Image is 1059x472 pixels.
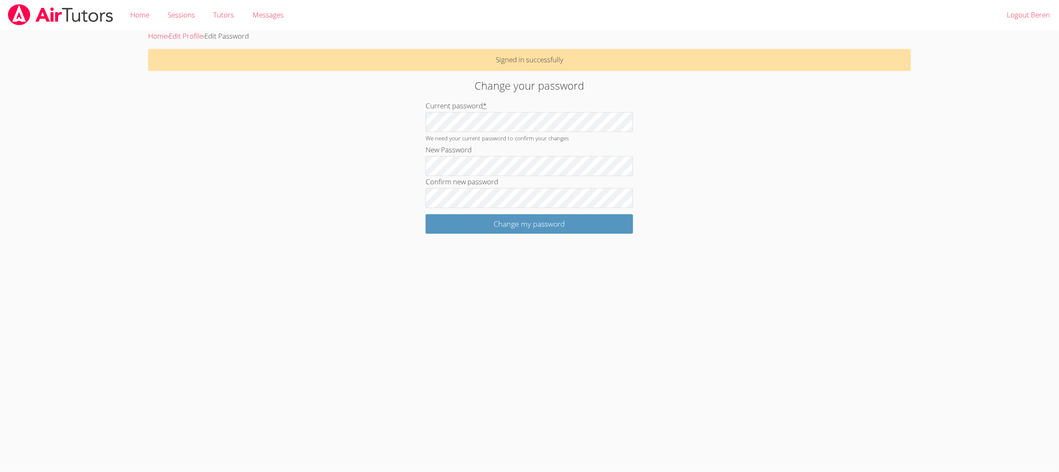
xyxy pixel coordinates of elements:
[148,30,910,42] div: › ›
[7,4,114,25] img: airtutors_banner-c4298cdbf04f3fff15de1276eac7730deb9818008684d7c2e4769d2f7ddbe033.png
[243,78,816,93] h2: Change your password
[426,177,498,186] label: Confirm new password
[253,10,284,20] span: Messages
[148,49,910,71] p: Signed in successfully
[204,31,249,41] span: Edit Password
[148,31,167,41] a: Home
[426,134,569,142] small: We need your current password to confirm your changes
[169,31,203,41] a: Edit Profile
[426,101,487,110] label: Current password
[426,214,633,234] input: Change my password
[483,101,487,110] abbr: required
[426,145,472,154] label: New Password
